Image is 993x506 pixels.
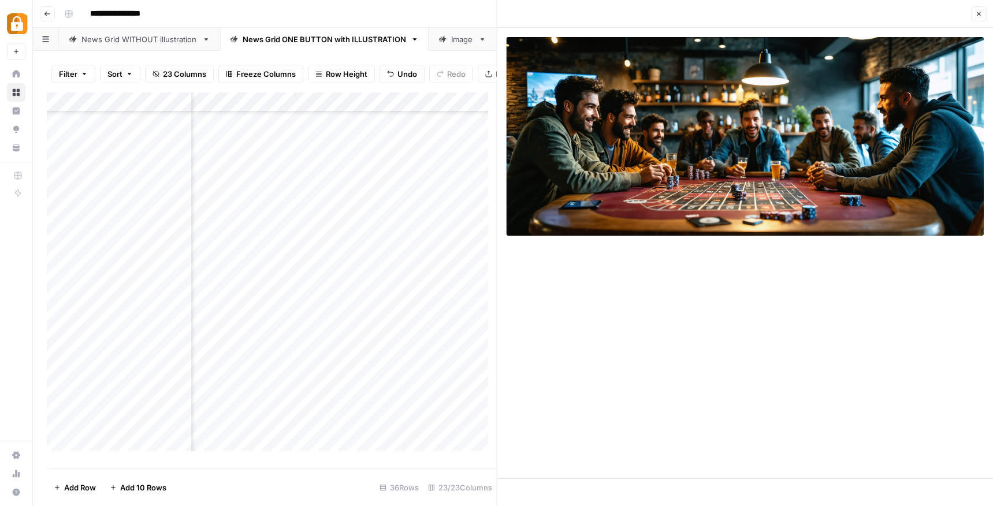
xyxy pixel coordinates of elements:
a: Usage [7,464,25,483]
div: Image [451,34,474,45]
span: Undo [397,68,417,80]
div: News Grid WITHOUT illustration [81,34,198,45]
button: Help + Support [7,483,25,501]
a: Image [429,28,496,51]
div: 23/23 Columns [423,478,497,497]
button: Workspace: Adzz [7,9,25,38]
a: Settings [7,446,25,464]
a: Your Data [7,139,25,157]
button: Freeze Columns [218,65,303,83]
span: Add Row [64,482,96,493]
button: Sort [100,65,140,83]
span: Filter [59,68,77,80]
button: 23 Columns [145,65,214,83]
a: News Grid ONE BUTTON with ILLUSTRATION [220,28,429,51]
button: Filter [51,65,95,83]
span: 23 Columns [163,68,206,80]
div: News Grid ONE BUTTON with ILLUSTRATION [243,34,406,45]
img: Row/Cell [507,37,984,236]
a: Browse [7,83,25,102]
a: Home [7,65,25,83]
button: Add Row [47,478,103,497]
a: Insights [7,102,25,120]
button: Add 10 Rows [103,478,173,497]
button: Undo [380,65,425,83]
span: Redo [447,68,466,80]
button: Row Height [308,65,375,83]
img: Adzz Logo [7,13,28,34]
span: Add 10 Rows [120,482,166,493]
button: Redo [429,65,473,83]
button: Export CSV [478,65,544,83]
span: Sort [107,68,122,80]
span: Freeze Columns [236,68,296,80]
span: Row Height [326,68,367,80]
a: Opportunities [7,120,25,139]
div: 36 Rows [375,478,423,497]
a: News Grid WITHOUT illustration [59,28,220,51]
